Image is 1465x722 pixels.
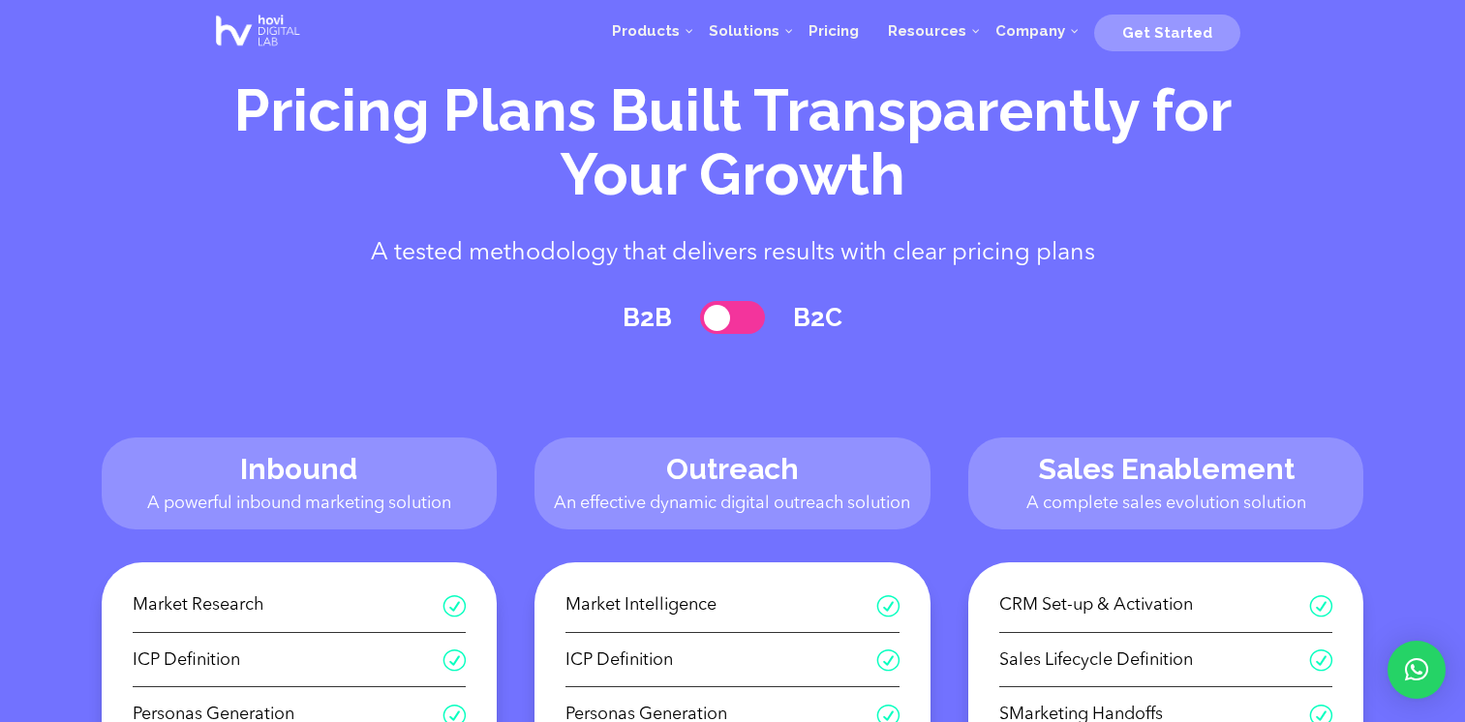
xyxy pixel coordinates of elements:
[1309,594,1332,617] span: R
[995,22,1065,40] span: Company
[147,495,451,512] span: A powerful inbound marketing solution
[443,648,466,671] span: R
[1094,16,1240,45] a: Get Started
[1038,452,1295,486] span: Sales Enablement
[1122,24,1212,42] span: Get Started
[240,452,357,486] span: Inbound
[999,646,1310,676] span: Sales Lifecycle Definition
[133,646,443,676] span: ICP Definition
[873,2,981,60] a: Resources
[1309,648,1332,671] span: R
[709,22,779,40] span: Solutions
[612,22,680,40] span: Products
[794,2,873,60] a: Pricing
[565,646,876,676] span: ICP Definition
[666,452,799,486] span: Outreach
[597,2,694,60] a: Products
[793,303,842,332] label: B2C
[554,495,910,512] span: An effective dynamic digital outreach solution
[809,22,859,40] span: Pricing
[565,590,876,620] span: Market Intelligence
[133,590,443,620] span: Market Research
[623,303,672,332] label: B2B
[443,594,466,617] span: R
[981,2,1080,60] a: Company
[876,594,900,617] span: R
[1026,495,1306,512] span: A complete sales evolution solution
[999,590,1310,620] span: CRM Set-up & Activation
[888,22,966,40] span: Resources
[876,648,900,671] span: R
[694,2,794,60] a: Solutions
